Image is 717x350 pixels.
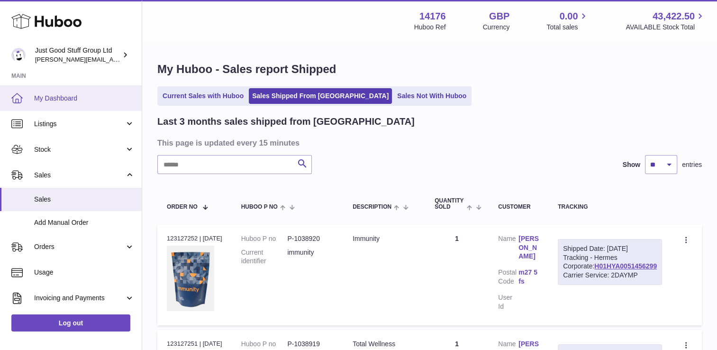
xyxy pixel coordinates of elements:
[34,242,125,251] span: Orders
[35,55,190,63] span: [PERSON_NAME][EMAIL_ADDRESS][DOMAIN_NAME]
[249,88,392,104] a: Sales Shipped From [GEOGRAPHIC_DATA]
[167,204,198,210] span: Order No
[353,234,416,243] div: Immunity
[518,268,539,286] a: m27 5fs
[241,234,288,243] dt: Huboo P no
[34,94,135,103] span: My Dashboard
[546,10,589,32] a: 0.00 Total sales
[34,171,125,180] span: Sales
[157,138,699,148] h3: This page is updated every 15 minutes
[167,340,222,348] div: 123127251 | [DATE]
[419,10,446,23] strong: 14176
[241,340,288,349] dt: Huboo P no
[498,268,518,288] dt: Postal Code
[435,198,464,210] span: Quantity Sold
[558,204,662,210] div: Tracking
[287,340,334,349] dd: P-1038919
[414,23,446,32] div: Huboo Ref
[287,234,334,243] dd: P-1038920
[489,10,509,23] strong: GBP
[287,248,334,266] dd: immunity
[167,246,214,311] img: immunity_images04.jpg
[157,115,415,128] h2: Last 3 months sales shipped from [GEOGRAPHIC_DATA]
[518,234,539,261] a: [PERSON_NAME]
[558,239,662,286] div: Tracking - Hermes Corporate:
[34,294,125,303] span: Invoicing and Payments
[546,23,589,32] span: Total sales
[623,160,640,169] label: Show
[560,10,578,23] span: 0.00
[626,23,706,32] span: AVAILABLE Stock Total
[682,160,702,169] span: entries
[241,204,278,210] span: Huboo P no
[594,262,657,270] a: H01HYA0051456299
[498,204,539,210] div: Customer
[159,88,247,104] a: Current Sales with Huboo
[394,88,470,104] a: Sales Not With Huboo
[626,10,706,32] a: 43,422.50 AVAILABLE Stock Total
[353,204,391,210] span: Description
[483,23,510,32] div: Currency
[11,48,26,62] img: gordon@justgoodstuff.com
[34,218,135,227] span: Add Manual Order
[563,244,657,253] div: Shipped Date: [DATE]
[498,293,518,311] dt: User Id
[34,195,135,204] span: Sales
[11,314,130,332] a: Log out
[425,225,489,325] td: 1
[34,120,125,129] span: Listings
[653,10,695,23] span: 43,422.50
[35,46,120,64] div: Just Good Stuff Group Ltd
[563,271,657,280] div: Carrier Service: 2DAYMP
[167,234,222,243] div: 123127252 | [DATE]
[157,62,702,77] h1: My Huboo - Sales report Shipped
[34,145,125,154] span: Stock
[34,268,135,277] span: Usage
[353,340,416,349] div: Total Wellness
[498,234,518,264] dt: Name
[241,248,288,266] dt: Current identifier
